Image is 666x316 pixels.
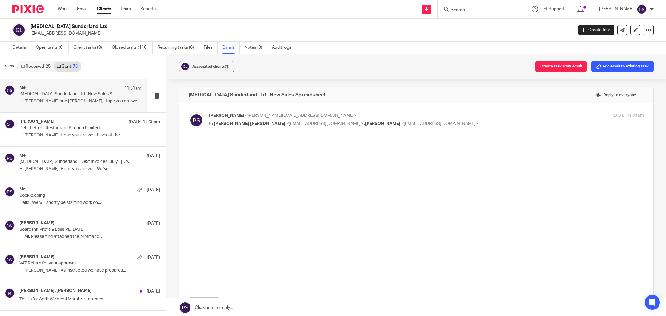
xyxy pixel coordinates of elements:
img: svg%3E [5,187,15,197]
p: Hi All, Please find attached the profit and... [19,234,160,239]
p: Hi [PERSON_NAME] and [PERSON_NAME], Hope you are well, ... [19,99,141,104]
span: <[PERSON_NAME][EMAIL_ADDRESS][DOMAIN_NAME]> [245,113,356,118]
span: View [5,63,14,70]
a: Recurring tasks (6) [157,42,199,54]
label: Reply to everyone [594,90,638,100]
img: svg%3E [189,112,204,128]
h4: Me [19,85,26,91]
h2: [MEDICAL_DATA] Sunderland Ltd [30,23,461,30]
input: Search [450,7,506,13]
p: VAT Return for your approval [19,261,132,266]
span: , [364,121,365,126]
img: svg%3E [637,4,647,14]
a: Forward [189,297,220,309]
span: (1) [225,65,229,68]
span: to [209,121,213,126]
a: Clients [97,6,111,12]
p: [EMAIL_ADDRESS][DOMAIN_NAME] [30,30,569,37]
img: Pixie [12,5,44,13]
a: Team [121,6,131,12]
span: [PERSON_NAME] [PERSON_NAME] [214,121,285,126]
img: svg%3E [5,220,15,230]
p: Bookkeeping [19,193,132,198]
p: [DATE] [147,254,160,261]
p: [MEDICAL_DATA] Sunderland _Dext Invoices_July - [DATE] [19,159,132,165]
h4: Me [19,153,26,158]
p: [DATE] [147,187,160,193]
p: Hello , We will shortly be starting work on... [19,200,160,205]
button: Create task from email [535,61,587,72]
a: Reports [140,6,156,12]
a: Email [77,6,87,12]
h4: [MEDICAL_DATA] Sunderland Ltd_ New Sales Spreadsheet [189,92,326,98]
img: svg%3E [12,23,26,37]
span: Get Support [540,7,565,11]
p: [PERSON_NAME] [599,6,634,12]
img: svg%3E [5,85,15,95]
a: Details [12,42,31,54]
h4: [PERSON_NAME] [19,119,55,124]
h4: [PERSON_NAME] [19,220,55,226]
a: Work [58,6,68,12]
a: Create task [578,25,614,35]
img: svg%3E [180,62,190,71]
h4: Me [19,187,26,192]
span: Associated clients [192,65,229,68]
div: 75 [73,64,78,69]
p: [DATE] [147,220,160,227]
a: Open tasks (6) [36,42,69,54]
span: <[EMAIL_ADDRESS][DOMAIN_NAME]> [286,121,363,126]
span: <[EMAIL_ADDRESS][DOMAIN_NAME]> [401,121,478,126]
a: Received25 [18,62,54,72]
img: svg%3E [5,153,15,163]
p: Debt Letter - Restaurant Kitchen Limited [19,126,132,131]
a: Closed tasks (116) [112,42,153,54]
p: Hi [PERSON_NAME], Hope you are well. We've... [19,166,160,172]
p: [DATE] 11:31am [613,112,644,119]
p: [DATE] [147,153,160,159]
p: Board Inn Profit & Loss PE [DATE] [19,227,132,232]
p: [MEDICAL_DATA] Sunderland Ltd_ New Sales Spreadsheet [19,91,117,97]
span: [PERSON_NAME] [365,121,400,126]
p: Hi [PERSON_NAME], As instructed we have prepared... [19,268,160,273]
a: Client tasks (0) [73,42,107,54]
h4: [PERSON_NAME] [19,254,55,260]
img: svg%3E [5,119,15,129]
a: Sent75 [54,62,81,72]
div: 25 [46,64,51,69]
button: Associated clients(1) [179,61,234,72]
a: Emails [222,42,240,54]
p: [DATE] [147,288,160,294]
img: svg%3E [5,254,15,264]
span: [PERSON_NAME] [209,113,244,118]
p: [DATE] 12:35pm [129,119,160,125]
a: Audit logs [272,42,296,54]
img: svg%3E [5,288,15,298]
p: Hi [PERSON_NAME], Hope you are well. I look at the... [19,133,160,138]
h4: [PERSON_NAME], [PERSON_NAME] [19,288,92,294]
p: This is for April. We need March's statement... [19,297,160,302]
a: Notes (0) [244,42,267,54]
p: 11:31am [124,85,141,91]
a: Files [204,42,218,54]
button: Add email to existing task [591,61,654,72]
